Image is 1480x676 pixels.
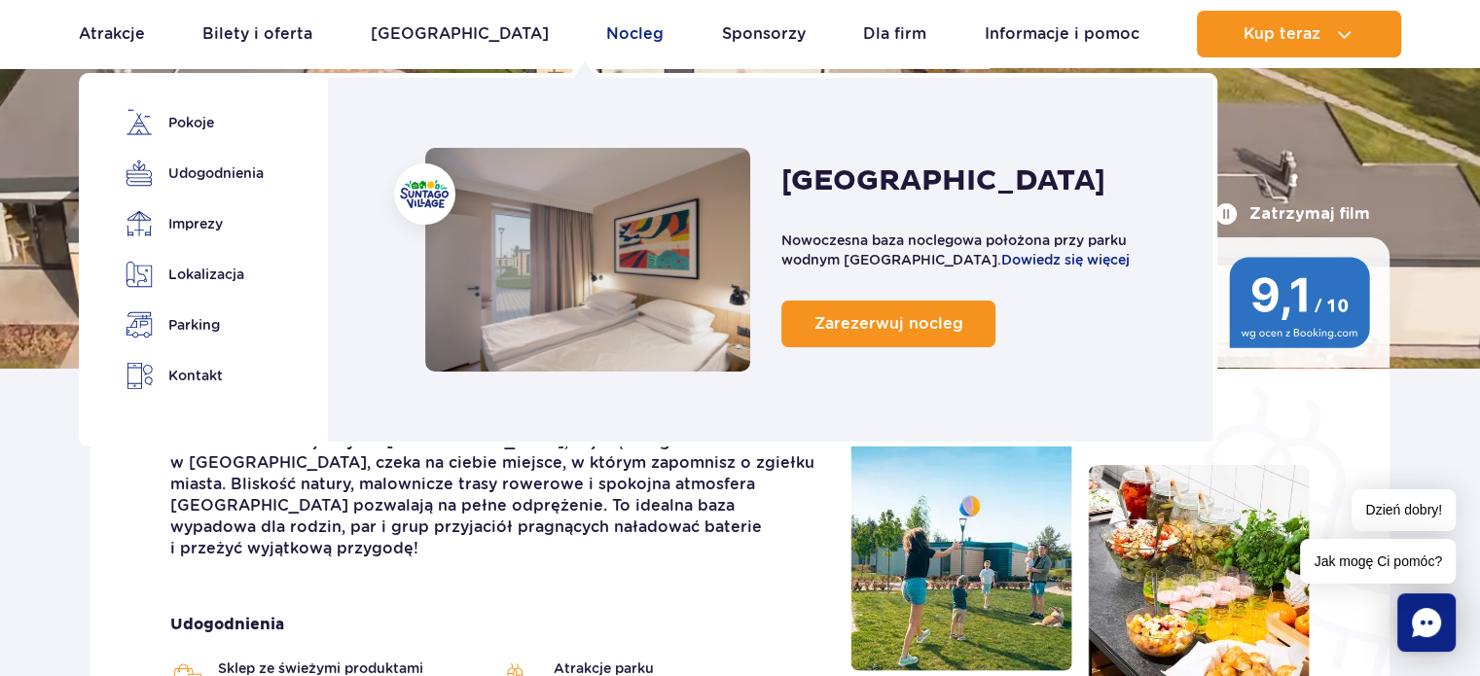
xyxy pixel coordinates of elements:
[781,231,1173,269] p: Nowoczesna baza noclegowa położona przy parku wodnym [GEOGRAPHIC_DATA].
[1352,489,1456,531] span: Dzień dobry!
[126,311,257,338] a: Parking
[1001,252,1130,267] a: Dowiedz się więcej
[126,261,257,288] a: Lokalizacja
[126,109,257,136] a: Pokoje
[781,162,1105,199] h2: [GEOGRAPHIC_DATA]
[170,431,821,559] p: Zaledwie 5 minut jazdy od [GEOGRAPHIC_DATA], największego w [GEOGRAPHIC_DATA], czeka na ciebie mi...
[1229,257,1370,348] img: 9,1/10 wg ocen z Booking.com
[606,11,664,57] a: Nocleg
[126,160,257,187] a: Udogodnienia
[1397,593,1456,652] div: Chat
[126,362,257,390] a: Kontakt
[1214,202,1370,226] button: Zatrzymaj film
[722,11,806,57] a: Sponsorzy
[202,11,312,57] a: Bilety i oferta
[1197,11,1401,57] button: Kup teraz
[1244,25,1320,43] span: Kup teraz
[400,180,449,208] img: Suntago
[985,11,1139,57] a: Informacje i pomoc
[1300,539,1456,584] span: Jak mogę Ci pomóc?
[863,11,926,57] a: Dla firm
[371,11,549,57] a: [GEOGRAPHIC_DATA]
[781,301,995,347] a: Zarezerwuj nocleg
[126,210,257,237] a: Imprezy
[425,148,751,372] a: Nocleg
[79,11,145,57] a: Atrakcje
[170,614,821,635] strong: Udogodnienia
[814,314,963,333] span: Zarezerwuj nocleg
